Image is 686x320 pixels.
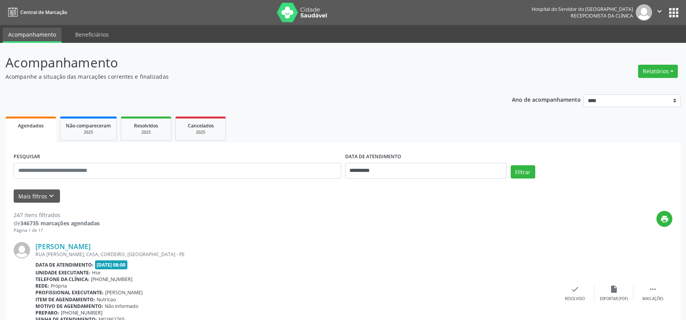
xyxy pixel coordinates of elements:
span: Agendados [18,122,44,129]
span: Nutricao [97,296,116,303]
label: DATA DE ATENDIMENTO [345,151,401,163]
span: Não informado [105,303,138,309]
button: Mais filtroskeyboard_arrow_down [14,189,60,203]
p: Ano de acompanhamento [512,94,581,104]
p: Acompanhe a situação das marcações correntes e finalizadas [5,72,478,81]
b: Profissional executante: [35,289,104,296]
a: Central de Marcação [5,6,67,19]
span: Recepcionista da clínica [571,12,633,19]
div: RUA [PERSON_NAME], CASA, CORDEIRO, [GEOGRAPHIC_DATA] - PE [35,251,556,258]
div: Hospital do Servidor do [GEOGRAPHIC_DATA] [532,6,633,12]
i: check [571,285,579,293]
button: apps [667,6,681,19]
img: img [14,242,30,258]
i: keyboard_arrow_down [47,192,56,200]
span: Cancelados [188,122,214,129]
div: Mais ações [642,296,663,302]
b: Motivo de agendamento: [35,303,103,309]
button: Filtrar [511,165,535,179]
span: [DATE] 08:00 [95,260,128,269]
strong: 346735 marcações agendadas [20,219,100,227]
i: insert_drive_file [610,285,618,293]
b: Rede: [35,283,49,289]
i:  [655,7,664,16]
span: Hse [92,269,101,276]
button:  [652,4,667,21]
b: Item de agendamento: [35,296,95,303]
p: Acompanhamento [5,53,478,72]
div: Página 1 de 17 [14,227,100,234]
img: img [636,4,652,21]
div: 2025 [127,129,166,135]
span: [PERSON_NAME] [105,289,143,296]
div: 247 itens filtrados [14,211,100,219]
i:  [649,285,657,293]
div: 2025 [66,129,111,135]
span: [PHONE_NUMBER] [61,309,102,316]
i: print [660,215,669,223]
a: [PERSON_NAME] [35,242,91,251]
span: [PHONE_NUMBER] [91,276,132,283]
div: Exportar (PDF) [600,296,628,302]
button: print [656,211,672,227]
span: Resolvidos [134,122,158,129]
span: Não compareceram [66,122,111,129]
span: Própria [51,283,67,289]
b: Preparo: [35,309,59,316]
b: Data de atendimento: [35,262,93,268]
div: de [14,219,100,227]
div: Resolvido [565,296,585,302]
b: Telefone da clínica: [35,276,89,283]
label: PESQUISAR [14,151,40,163]
b: Unidade executante: [35,269,90,276]
div: 2025 [181,129,220,135]
span: Central de Marcação [20,9,67,16]
a: Beneficiários [70,28,114,41]
button: Relatórios [638,65,678,78]
a: Acompanhamento [3,28,62,43]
